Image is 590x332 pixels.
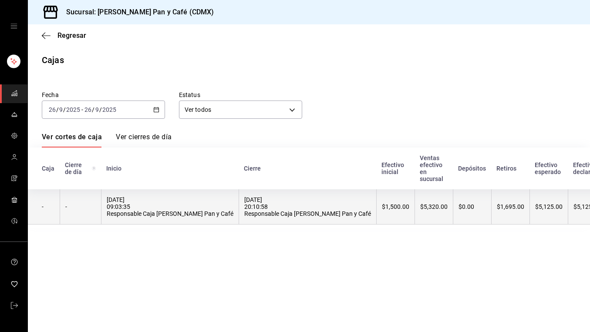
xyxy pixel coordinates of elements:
svg: El número de cierre de día es consecutivo y consolida todos los cortes de caja previos en un únic... [92,165,96,172]
span: / [56,106,59,113]
div: navigation tabs [42,133,172,148]
div: $5,125.00 [535,203,563,210]
div: Ventas efectivo en sucursal [420,154,448,182]
button: Regresar [42,31,86,40]
input: -- [84,106,92,113]
div: - [65,203,96,210]
a: Ver cortes de caja [42,133,102,148]
div: Ver todos [179,101,302,119]
span: / [92,106,94,113]
span: - [81,106,83,113]
div: Cierre [244,165,371,172]
div: $1,500.00 [382,203,409,210]
span: Regresar [57,31,86,40]
span: / [99,106,102,113]
label: Estatus [179,92,302,98]
div: $0.00 [459,203,486,210]
div: Depósitos [458,165,486,172]
input: ---- [102,106,117,113]
button: open drawer [10,23,17,30]
div: - [42,203,54,210]
div: Caja [42,165,54,172]
div: Retiros [496,165,524,172]
span: / [63,106,66,113]
div: Efectivo esperado [535,161,563,175]
div: Cajas [42,54,64,67]
div: Cierre de día [65,161,96,175]
label: Fecha [42,92,165,98]
h3: Sucursal: [PERSON_NAME] Pan y Café (CDMX) [59,7,214,17]
input: -- [59,106,63,113]
div: [DATE] 09:03:35 Responsable Caja [PERSON_NAME] Pan y Café [107,196,233,217]
a: Ver cierres de día [116,133,172,148]
input: -- [95,106,99,113]
div: $5,320.00 [420,203,448,210]
div: Inicio [106,165,233,172]
input: -- [48,106,56,113]
div: [DATE] 20:10:58 Responsable Caja [PERSON_NAME] Pan y Café [244,196,371,217]
div: Efectivo inicial [381,161,409,175]
div: $1,695.00 [497,203,524,210]
input: ---- [66,106,81,113]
